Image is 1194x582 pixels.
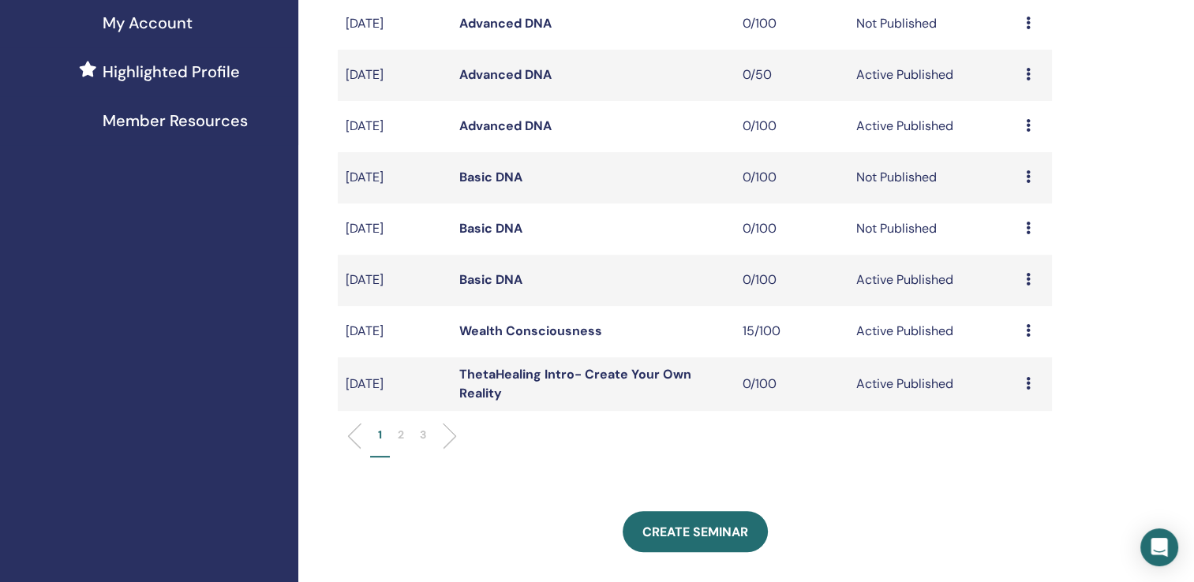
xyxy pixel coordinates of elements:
p: 1 [378,427,382,443]
a: ThetaHealing Intro- Create Your Own Reality [459,366,691,401]
span: Create seminar [642,524,748,540]
td: 0/100 [735,357,848,411]
td: 0/100 [735,255,848,306]
td: Active Published [848,255,1017,306]
td: Not Published [848,152,1017,203]
a: Basic DNA [459,169,522,185]
p: 2 [398,427,404,443]
td: [DATE] [338,152,451,203]
span: My Account [103,11,193,35]
a: Basic DNA [459,271,522,288]
td: 0/100 [735,101,848,152]
td: [DATE] [338,255,451,306]
a: Advanced DNA [459,118,552,134]
td: Active Published [848,357,1017,411]
td: [DATE] [338,306,451,357]
td: [DATE] [338,357,451,411]
td: 0/50 [735,50,848,101]
a: Basic DNA [459,220,522,237]
td: 0/100 [735,152,848,203]
a: Advanced DNA [459,15,552,32]
a: Advanced DNA [459,66,552,83]
td: 15/100 [735,306,848,357]
td: [DATE] [338,203,451,255]
td: [DATE] [338,50,451,101]
td: Active Published [848,306,1017,357]
span: Highlighted Profile [103,60,240,84]
td: [DATE] [338,101,451,152]
a: Wealth Consciousness [459,323,602,339]
a: Create seminar [623,511,768,552]
div: Open Intercom Messenger [1140,528,1178,566]
p: 3 [420,427,426,443]
td: Active Published [848,50,1017,101]
td: Active Published [848,101,1017,152]
span: Member Resources [103,109,248,132]
td: Not Published [848,203,1017,255]
td: 0/100 [735,203,848,255]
